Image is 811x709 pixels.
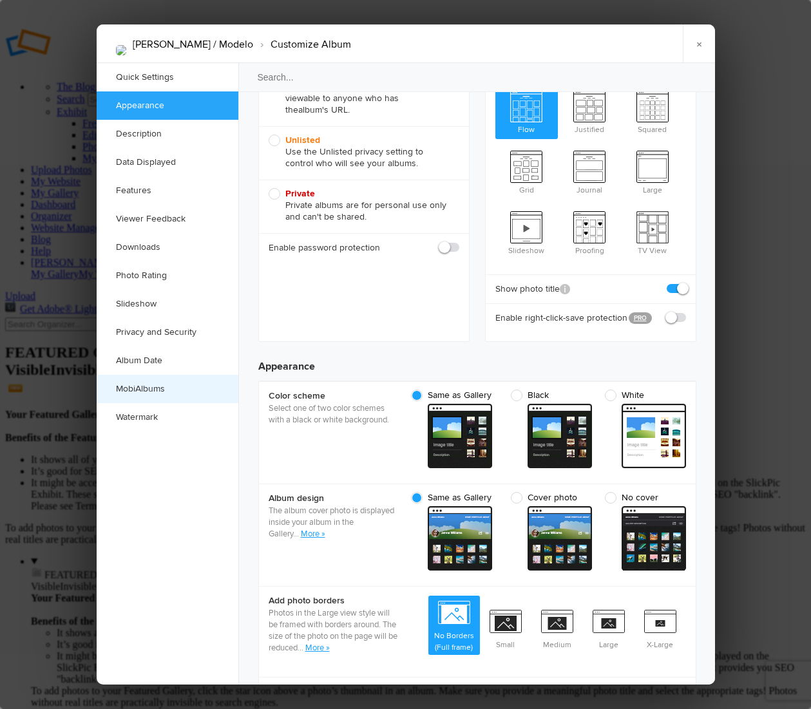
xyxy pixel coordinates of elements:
span: Use the Unlisted privacy setting to control who will see your albums. [269,135,453,169]
a: Downloads [97,233,238,261]
li: [PERSON_NAME] / Modelo [133,33,253,55]
span: No Borders (Full frame) [428,596,480,655]
span: ... [298,643,305,653]
span: cover From gallery - dark [428,506,492,571]
span: Flow [495,85,558,137]
span: Grid [495,146,558,197]
a: × [683,24,715,63]
a: Privacy and Security [97,318,238,346]
span: Large [583,605,634,652]
span: Set your albums to Public to make them viewable to anyone who has the [269,70,453,116]
span: Same as Gallery [411,492,491,504]
a: MobiAlbums [97,375,238,403]
span: Justified [558,85,621,137]
a: Photo Rating [97,261,238,290]
b: Color scheme [269,390,397,402]
a: Quick Settings [97,63,238,91]
span: Same as Gallery [411,390,491,401]
b: Enable password protection [269,241,380,254]
a: Description [97,120,238,148]
span: No cover [605,492,680,504]
b: Add photo borders [269,594,397,607]
span: Slideshow [495,206,558,258]
span: Cover photo [511,492,586,504]
a: Data Displayed [97,148,238,176]
img: DSC_2884-Editar_copy.jpg [116,45,126,55]
span: Small [480,605,531,652]
span: Proofing [558,206,621,258]
span: Black [511,390,586,401]
span: X-Large [634,605,686,652]
p: Photos in the Large view style will be framed with borders around. The size of the photo on the p... [269,607,397,654]
span: cover From gallery - dark [528,506,592,571]
span: White [605,390,680,401]
li: Customize Album [253,33,351,55]
span: .. [295,529,301,539]
b: Private [285,188,315,199]
span: TV View [621,206,684,258]
a: Viewer Feedback [97,205,238,233]
p: The album cover photo is displayed inside your album in the Gallery. [269,505,397,540]
a: Slideshow [97,290,238,318]
a: PRO [629,312,652,324]
span: Private albums are for personal use only and can't be shared. [269,188,453,223]
span: cover From gallery - dark [622,506,686,571]
b: Unlisted [285,135,320,146]
span: Squared [621,85,684,137]
span: Journal [558,146,621,197]
input: Search... [238,62,717,92]
a: Appearance [97,91,238,120]
b: Show photo title [495,283,570,296]
b: Enable right-click-save protection [495,312,619,325]
a: More » [301,529,325,539]
span: Large [621,146,684,197]
b: Album design [269,492,397,505]
a: Features [97,176,238,205]
span: album's URL. [298,104,350,115]
span: Medium [531,605,583,652]
a: Watermark [97,403,238,431]
a: Album Date [97,346,238,375]
p: Select one of two color schemes with a black or white background. [269,402,397,426]
a: More » [305,643,330,653]
h3: Appearance [258,348,696,374]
